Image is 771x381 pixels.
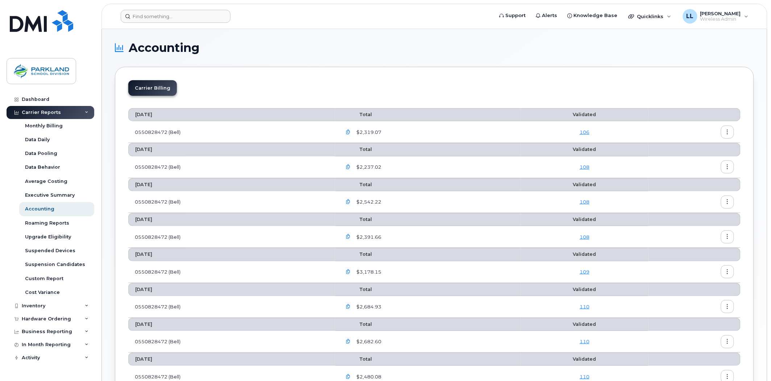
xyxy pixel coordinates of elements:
[342,112,372,117] span: Total
[521,248,649,261] th: Validated
[128,283,335,296] th: [DATE]
[128,331,335,353] td: 0550828472 (Bell)
[521,283,649,296] th: Validated
[128,178,335,191] th: [DATE]
[128,261,335,283] td: 0550828472 (Bell)
[355,373,381,380] span: $2,480.08
[580,199,589,205] a: 108
[580,269,589,275] a: 109
[521,108,649,121] th: Validated
[580,374,589,380] a: 110
[342,182,372,187] span: Total
[355,129,381,136] span: $2,319.07
[342,251,372,257] span: Total
[521,353,649,366] th: Validated
[128,296,335,318] td: 0550828472 (Bell)
[128,213,335,226] th: [DATE]
[128,226,335,248] td: 0550828472 (Bell)
[580,164,589,170] a: 108
[342,321,372,327] span: Total
[580,234,589,240] a: 108
[521,178,649,191] th: Validated
[128,143,335,156] th: [DATE]
[128,318,335,331] th: [DATE]
[342,217,372,222] span: Total
[128,353,335,366] th: [DATE]
[355,164,381,171] span: $2,237.02
[355,338,381,345] span: $2,682.60
[355,269,381,275] span: $3,178.15
[128,156,335,178] td: 0550828472 (Bell)
[521,213,649,226] th: Validated
[342,147,372,152] span: Total
[521,143,649,156] th: Validated
[342,356,372,362] span: Total
[580,339,589,344] a: 110
[355,234,381,241] span: $2,391.66
[128,248,335,261] th: [DATE]
[342,287,372,292] span: Total
[128,191,335,213] td: 0550828472 (Bell)
[355,303,381,310] span: $2,684.93
[355,198,381,205] span: $2,542.22
[521,318,649,331] th: Validated
[128,121,335,143] td: 0550828472 (Bell)
[580,304,589,310] a: 110
[580,129,589,135] a: 106
[129,42,199,53] span: Accounting
[128,108,335,121] th: [DATE]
